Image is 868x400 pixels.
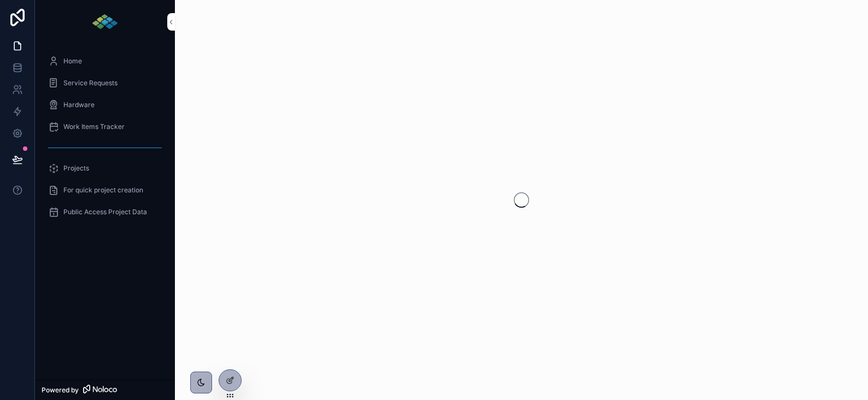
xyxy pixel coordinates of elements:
[91,13,119,31] img: App logo
[35,380,175,400] a: Powered by
[63,186,143,195] span: For quick project creation
[42,180,168,200] a: For quick project creation
[63,122,125,131] span: Work Items Tracker
[63,101,95,109] span: Hardware
[42,202,168,222] a: Public Access Project Data
[42,158,168,178] a: Projects
[42,95,168,115] a: Hardware
[42,386,79,395] span: Powered by
[63,164,89,173] span: Projects
[35,44,175,236] div: scrollable content
[42,117,168,137] a: Work Items Tracker
[42,51,168,71] a: Home
[63,79,118,87] span: Service Requests
[63,57,82,66] span: Home
[42,73,168,93] a: Service Requests
[63,208,147,216] span: Public Access Project Data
